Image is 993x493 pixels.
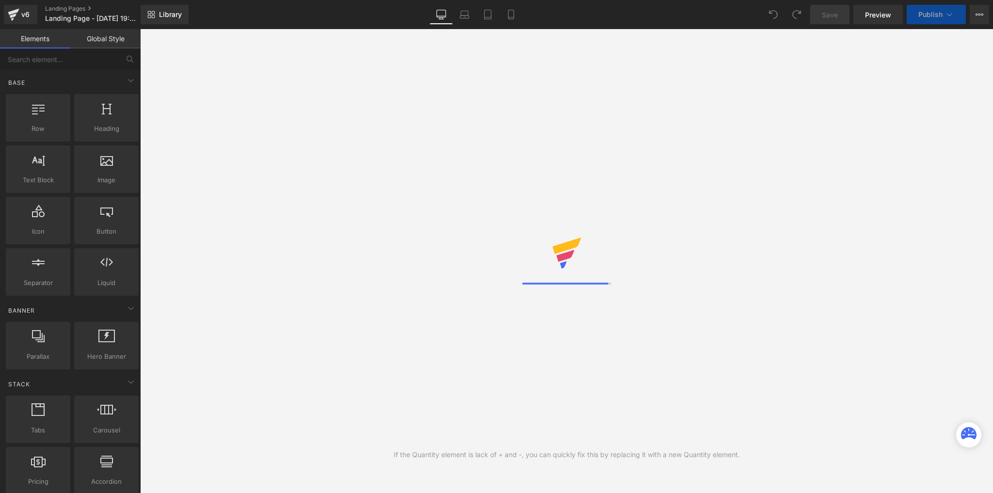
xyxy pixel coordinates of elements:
a: Desktop [430,5,453,24]
button: More [970,5,989,24]
span: Separator [9,278,67,288]
a: Landing Pages [45,5,157,13]
span: Icon [9,226,67,237]
span: Text Block [9,175,67,185]
span: Banner [7,306,36,315]
span: Heading [77,124,136,134]
span: Liquid [77,278,136,288]
div: If the Quantity element is lack of + and -, you can quickly fix this by replacing it with a new Q... [394,449,740,460]
span: Publish [918,11,943,18]
span: Accordion [77,477,136,487]
a: v6 [4,5,37,24]
span: Image [77,175,136,185]
a: Mobile [499,5,523,24]
div: v6 [19,8,32,21]
button: Redo [787,5,806,24]
span: Pricing [9,477,67,487]
a: Global Style [70,29,141,48]
span: Carousel [77,425,136,435]
span: Hero Banner [77,351,136,362]
span: Parallax [9,351,67,362]
span: Preview [865,10,891,20]
a: Preview [853,5,903,24]
button: Undo [764,5,783,24]
button: Publish [907,5,966,24]
span: Save [822,10,838,20]
span: Library [159,10,182,19]
a: New Library [141,5,189,24]
span: Stack [7,380,31,389]
span: Button [77,226,136,237]
span: Base [7,78,26,87]
a: Tablet [476,5,499,24]
a: Laptop [453,5,476,24]
span: Landing Page - [DATE] 19:01:56 [45,15,138,22]
span: Tabs [9,425,67,435]
span: Row [9,124,67,134]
